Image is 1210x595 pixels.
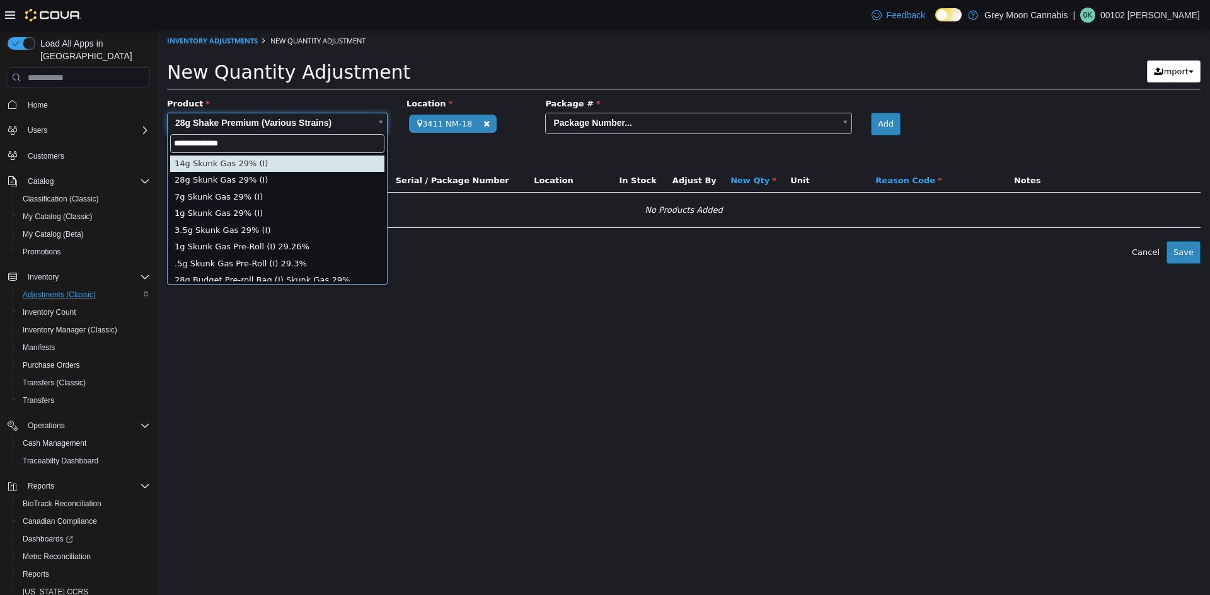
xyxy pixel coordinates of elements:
[23,418,70,433] button: Operations
[23,479,59,494] button: Reports
[23,343,55,353] span: Manifests
[13,159,227,176] div: 7g Skunk Gas 29% (I)
[23,395,54,405] span: Transfers
[13,513,155,530] button: Canadian Compliance
[13,392,155,409] button: Transfers
[18,322,150,337] span: Inventory Manager (Classic)
[18,340,60,355] a: Manifests
[28,100,48,110] span: Home
[18,209,150,224] span: My Catalog (Classic)
[18,496,150,511] span: BioTrack Reconciliation
[18,393,59,408] a: Transfers
[23,569,49,579] span: Reports
[18,453,103,468] a: Traceabilty Dashboard
[13,190,155,208] button: Classification (Classic)
[13,452,155,470] button: Traceabilty Dashboard
[18,305,150,320] span: Inventory Count
[23,438,86,448] span: Cash Management
[935,8,962,21] input: Dark Mode
[23,290,96,300] span: Adjustments (Classic)
[3,95,155,113] button: Home
[23,552,91,562] span: Metrc Reconciliation
[3,268,155,286] button: Inventory
[13,225,155,243] button: My Catalog (Beta)
[18,287,150,302] span: Adjustments (Classic)
[13,495,155,513] button: BioTrack Reconciliation
[25,9,81,21] img: Cova
[18,209,98,224] a: My Catalog (Classic)
[18,453,150,468] span: Traceabilty Dashboard
[3,173,155,190] button: Catalog
[867,3,930,28] a: Feedback
[1073,8,1075,23] p: |
[18,191,150,207] span: Classification (Classic)
[23,149,69,164] a: Customers
[23,269,150,285] span: Inventory
[13,321,155,339] button: Inventory Manager (Classic)
[13,286,155,303] button: Adjustments (Classic)
[28,421,65,431] span: Operations
[23,360,80,370] span: Purchase Orders
[13,530,155,548] a: Dashboards
[1080,8,1095,23] div: 00102 Kristian Serna
[23,123,52,138] button: Users
[13,374,155,392] button: Transfers (Classic)
[18,340,150,355] span: Manifests
[13,243,155,261] button: Promotions
[18,227,150,242] span: My Catalog (Beta)
[18,531,78,547] a: Dashboards
[1100,8,1200,23] p: 00102 [PERSON_NAME]
[3,477,155,495] button: Reports
[23,418,150,433] span: Operations
[23,534,73,544] span: Dashboards
[23,479,150,494] span: Reports
[887,9,925,21] span: Feedback
[13,226,227,243] div: .5g Skunk Gas Pre-Roll (I) 29.3%
[13,356,155,374] button: Purchase Orders
[13,142,227,159] div: 28g Skunk Gas 29% (I)
[23,456,98,466] span: Traceabilty Dashboard
[23,229,84,239] span: My Catalog (Beta)
[18,227,89,242] a: My Catalog (Beta)
[1083,8,1093,23] span: 0K
[984,8,1068,23] p: Grey Moon Cannabis
[18,244,150,259] span: Promotions
[13,176,227,193] div: 1g Skunk Gas 29% (I)
[18,244,66,259] a: Promotions
[18,305,81,320] a: Inventory Count
[23,174,59,189] button: Catalog
[13,339,155,356] button: Manifests
[13,548,155,565] button: Metrc Reconciliation
[23,148,150,164] span: Customers
[23,307,76,317] span: Inventory Count
[18,322,122,337] a: Inventory Manager (Classic)
[23,98,53,113] a: Home
[28,125,47,135] span: Users
[3,147,155,165] button: Customers
[18,567,150,582] span: Reports
[28,272,59,282] span: Inventory
[23,194,99,204] span: Classification (Classic)
[28,481,54,491] span: Reports
[18,191,104,207] a: Classification (Classic)
[13,208,155,225] button: My Catalog (Classic)
[23,123,150,138] span: Users
[18,514,102,529] a: Canadian Compliance
[28,176,54,186] span: Catalog
[13,434,155,452] button: Cash Management
[18,531,150,547] span: Dashboards
[23,174,150,189] span: Catalog
[18,549,96,564] a: Metrc Reconciliation
[13,193,227,210] div: 3.5g Skunk Gas 29% (I)
[23,212,93,222] span: My Catalog (Classic)
[18,496,107,511] a: BioTrack Reconciliation
[935,21,936,22] span: Dark Mode
[3,417,155,434] button: Operations
[18,375,91,390] a: Transfers (Classic)
[18,375,150,390] span: Transfers (Classic)
[18,567,54,582] a: Reports
[18,287,101,302] a: Adjustments (Classic)
[23,247,61,257] span: Promotions
[18,358,85,373] a: Purchase Orders
[18,549,150,564] span: Metrc Reconciliation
